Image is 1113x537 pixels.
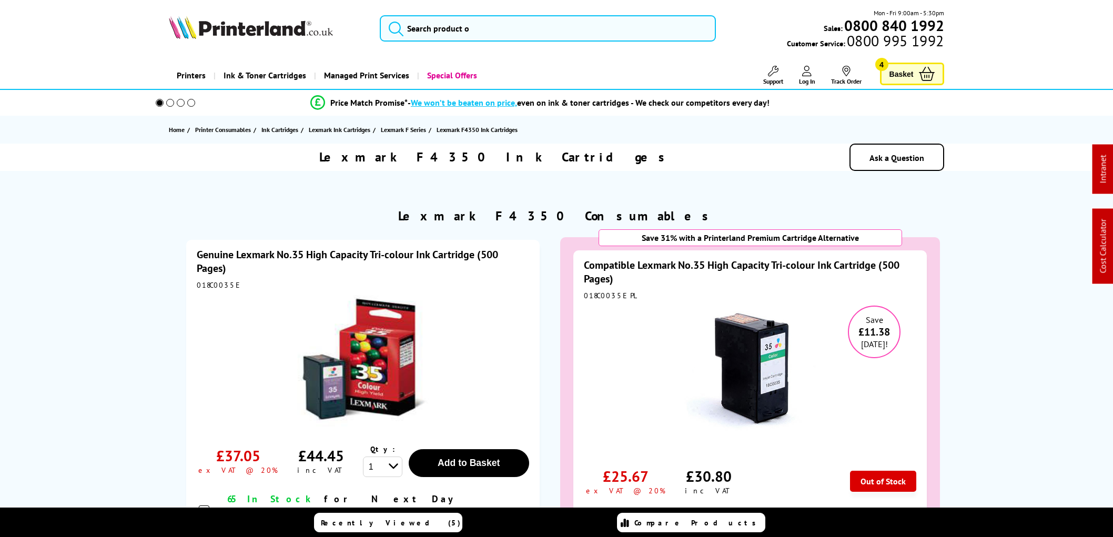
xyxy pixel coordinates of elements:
a: Managed Print Services [314,62,417,89]
span: 0800 995 1992 [845,36,944,46]
span: Add to Basket [438,458,500,468]
span: [DATE]! [861,339,888,349]
a: Basket 4 [880,63,944,85]
a: Ink & Toner Cartridges [214,62,314,89]
a: Genuine Lexmark No.35 High Capacity Tri-colour Ink Cartridge (500 Pages) [197,248,498,275]
span: Price Match Promise* [330,97,408,108]
div: £37.05 [216,446,260,465]
span: Customer Service: [787,36,944,48]
span: Lexmark F Series [381,124,426,135]
span: Sales: [824,23,843,33]
img: Printerland Logo [169,16,333,39]
h1: Lexmark F4350 Ink Cartridges [319,149,671,165]
span: Ink Cartridges [261,124,298,135]
a: Special Offers [417,62,485,89]
div: Out of Stock [850,471,916,492]
span: for Next Day Delivery* [227,493,458,517]
div: £30.80 [686,467,732,486]
img: Lexmark No.35 High Capacity Tri-colour Ink Cartridge (500 Pages) [297,295,429,427]
input: Search product o [380,15,716,42]
b: 0800 840 1992 [844,16,944,35]
span: Lexmark F4350 Ink Cartridges [437,126,518,134]
a: Ink Cartridges [261,124,301,135]
span: We won’t be beaten on price, [411,97,517,108]
div: £25.67 [603,467,649,486]
span: Qty: [370,444,395,454]
li: modal_Promise [141,94,939,112]
span: Recently Viewed (5) [321,518,461,528]
a: Ask a Question [869,153,924,163]
button: Add to Basket [409,449,529,477]
span: Mon - Fri 9:00am - 5:30pm [874,8,944,18]
span: Save [866,315,883,325]
span: £11.38 [849,325,899,339]
a: Log In [799,66,815,85]
a: Home [169,124,187,135]
div: 018C0035EPL [584,291,916,300]
span: 4 [875,58,888,71]
span: Support [763,77,783,85]
div: 018C0035E [197,280,529,290]
span: Log In [799,77,815,85]
div: £44.45 [298,446,344,465]
a: Printer Consumables [195,124,254,135]
div: ex VAT @ 20% [586,486,665,495]
a: 0800 840 1992 [843,21,944,31]
span: Compare Products [634,518,762,528]
h2: Lexmark F4350 Consumables [398,208,715,224]
a: Recently Viewed (5) [314,513,462,532]
a: Lexmark Ink Cartridges [309,124,373,135]
div: modal_delivery [227,493,529,534]
span: Ink & Toner Cartridges [224,62,306,89]
span: Lexmark Ink Cartridges [309,124,370,135]
img: Compatible Lexmark No.35 High Capacity Tri-colour Ink Cartridge (500 Pages) [684,306,816,437]
a: Compatible Lexmark No.35 High Capacity Tri-colour Ink Cartridge (500 Pages) [584,258,899,286]
a: Track Order [831,66,862,85]
div: ex VAT @ 20% [198,465,278,475]
a: Printers [169,62,214,89]
a: Compare Products [617,513,765,532]
a: Support [763,66,783,85]
span: Basket [889,67,914,81]
span: Printer Consumables [195,124,251,135]
div: inc VAT [685,486,733,495]
a: Lexmark F Series [381,124,429,135]
div: inc VAT [297,465,345,475]
a: Intranet [1098,155,1108,184]
a: Cost Calculator [1098,219,1108,273]
a: Printerland Logo [169,16,366,41]
span: 65 In Stock [227,493,315,505]
div: Save 31% with a Printerland Premium Cartridge Alternative [599,229,902,246]
div: - even on ink & toner cartridges - We check our competitors every day! [408,97,770,108]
